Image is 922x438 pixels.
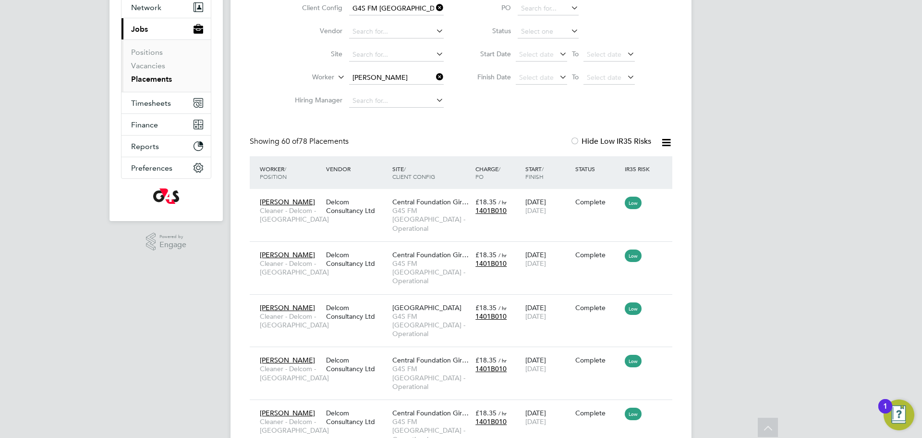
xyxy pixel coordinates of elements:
[287,26,342,35] label: Vendor
[257,298,672,306] a: [PERSON_NAME]Cleaner - Delcom - [GEOGRAPHIC_DATA]Delcom Consultancy Ltd[GEOGRAPHIC_DATA]G4S FM [G...
[468,3,511,12] label: PO
[121,18,211,39] button: Jobs
[159,233,186,241] span: Powered by
[525,259,546,268] span: [DATE]
[518,2,579,15] input: Search for...
[569,48,582,60] span: To
[498,251,507,259] span: / hr
[625,355,642,367] span: Low
[575,409,620,417] div: Complete
[131,163,172,173] span: Preferences
[392,303,461,312] span: [GEOGRAPHIC_DATA]
[625,408,642,420] span: Low
[287,50,342,58] label: Site
[575,356,620,364] div: Complete
[587,50,621,59] span: Select date
[392,165,435,180] span: / Client Config
[121,114,211,135] button: Finance
[573,160,623,177] div: Status
[525,417,546,426] span: [DATE]
[260,356,315,364] span: [PERSON_NAME]
[519,73,554,82] span: Select date
[260,198,315,206] span: [PERSON_NAME]
[260,165,287,180] span: / Position
[131,99,171,108] span: Timesheets
[349,2,444,15] input: Search for...
[260,312,321,329] span: Cleaner - Delcom - [GEOGRAPHIC_DATA]
[131,142,159,151] span: Reports
[392,206,471,233] span: G4S FM [GEOGRAPHIC_DATA] - Operational
[498,199,507,206] span: / hr
[159,241,186,249] span: Engage
[349,94,444,108] input: Search for...
[287,96,342,104] label: Hiring Manager
[525,312,546,321] span: [DATE]
[468,73,511,81] label: Finish Date
[392,409,469,417] span: Central Foundation Gir…
[260,206,321,224] span: Cleaner - Delcom - [GEOGRAPHIC_DATA]
[121,92,211,113] button: Timesheets
[587,73,621,82] span: Select date
[625,250,642,262] span: Low
[475,409,497,417] span: £18.35
[390,160,473,185] div: Site
[257,245,672,253] a: [PERSON_NAME]Cleaner - Delcom - [GEOGRAPHIC_DATA]Delcom Consultancy LtdCentral Foundation Gir…G4S...
[525,165,544,180] span: / Finish
[146,233,187,251] a: Powered byEngage
[392,259,471,286] span: G4S FM [GEOGRAPHIC_DATA] - Operational
[324,299,390,325] div: Delcom Consultancy Ltd
[523,193,573,220] div: [DATE]
[257,192,672,200] a: [PERSON_NAME]Cleaner - Delcom - [GEOGRAPHIC_DATA]Delcom Consultancy LtdCentral Foundation Gir…G4S...
[575,303,620,312] div: Complete
[392,250,469,259] span: Central Foundation Gir…
[575,198,620,206] div: Complete
[475,417,507,426] span: 1401B010
[884,400,914,430] button: Open Resource Center, 1 new notification
[525,364,546,373] span: [DATE]
[392,198,469,206] span: Central Foundation Gir…
[518,25,579,38] input: Select one
[622,160,655,177] div: IR35 Risk
[131,25,148,34] span: Jobs
[260,409,315,417] span: [PERSON_NAME]
[498,410,507,417] span: / hr
[279,73,334,82] label: Worker
[121,188,211,204] a: Go to home page
[475,250,497,259] span: £18.35
[468,50,511,58] label: Start Date
[131,3,161,12] span: Network
[260,364,321,382] span: Cleaner - Delcom - [GEOGRAPHIC_DATA]
[131,120,158,129] span: Finance
[523,299,573,325] div: [DATE]
[349,71,444,85] input: Search for...
[257,160,324,185] div: Worker
[392,312,471,338] span: G4S FM [GEOGRAPHIC_DATA] - Operational
[131,48,163,57] a: Positions
[625,197,642,209] span: Low
[324,160,390,177] div: Vendor
[260,417,321,435] span: Cleaner - Delcom - [GEOGRAPHIC_DATA]
[475,259,507,268] span: 1401B010
[281,137,299,146] span: 60 of
[575,250,620,259] div: Complete
[475,206,507,215] span: 1401B010
[475,165,500,180] span: / PO
[324,404,390,431] div: Delcom Consultancy Ltd
[473,160,523,185] div: Charge
[121,157,211,178] button: Preferences
[131,61,165,70] a: Vacancies
[131,75,172,84] a: Placements
[525,206,546,215] span: [DATE]
[121,136,211,157] button: Reports
[121,39,211,92] div: Jobs
[324,193,390,220] div: Delcom Consultancy Ltd
[257,350,672,359] a: [PERSON_NAME]Cleaner - Delcom - [GEOGRAPHIC_DATA]Delcom Consultancy LtdCentral Foundation Gir…G4S...
[324,246,390,273] div: Delcom Consultancy Ltd
[475,364,507,373] span: 1401B010
[392,364,471,391] span: G4S FM [GEOGRAPHIC_DATA] - Operational
[475,312,507,321] span: 1401B010
[281,137,349,146] span: 78 Placements
[260,303,315,312] span: [PERSON_NAME]
[475,198,497,206] span: £18.35
[392,356,469,364] span: Central Foundation Gir…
